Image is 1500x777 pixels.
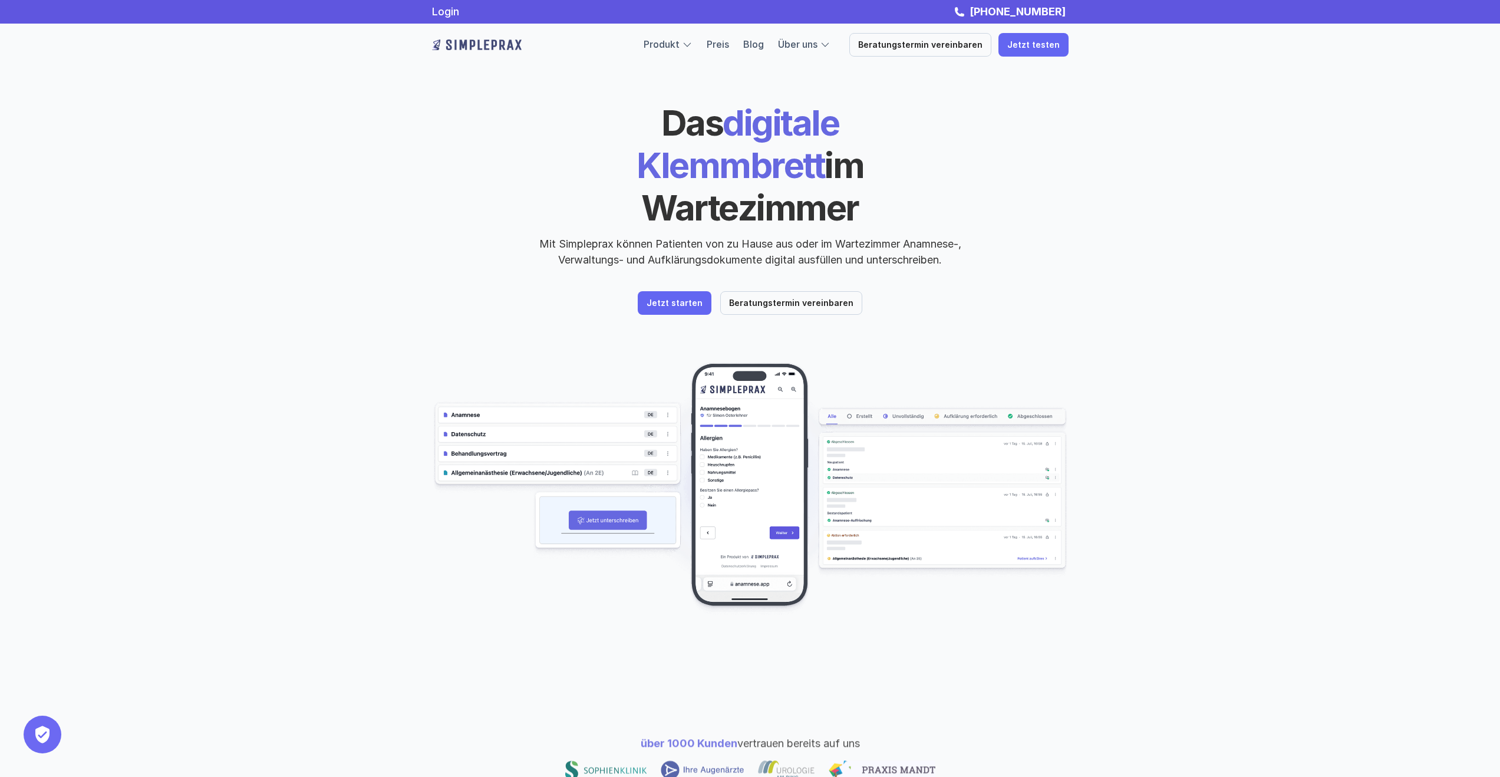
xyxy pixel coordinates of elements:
[967,5,1069,18] a: [PHONE_NUMBER]
[998,33,1069,57] a: Jetzt testen
[432,362,1069,615] img: Beispielscreenshots aus der Simpleprax Anwendung
[778,38,817,50] a: Über uns
[720,291,862,315] a: Beratungstermin vereinbaren
[661,101,723,144] span: Das
[743,38,764,50] a: Blog
[647,298,703,308] p: Jetzt starten
[641,737,737,749] span: über 1000 Kunden
[1007,40,1060,50] p: Jetzt testen
[729,298,853,308] p: Beratungstermin vereinbaren
[432,5,459,18] a: Login
[970,5,1066,18] strong: [PHONE_NUMBER]
[641,144,870,229] span: im Wartezimmer
[707,38,729,50] a: Preis
[858,40,983,50] p: Beratungstermin vereinbaren
[849,33,991,57] a: Beratungstermin vereinbaren
[641,735,860,751] p: vertrauen bereits auf uns
[529,236,971,268] p: Mit Simpleprax können Patienten von zu Hause aus oder im Wartezimmer Anamnese-, Verwaltungs- und ...
[638,291,711,315] a: Jetzt starten
[547,101,954,229] h1: digitale Klemmbrett
[644,38,680,50] a: Produkt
